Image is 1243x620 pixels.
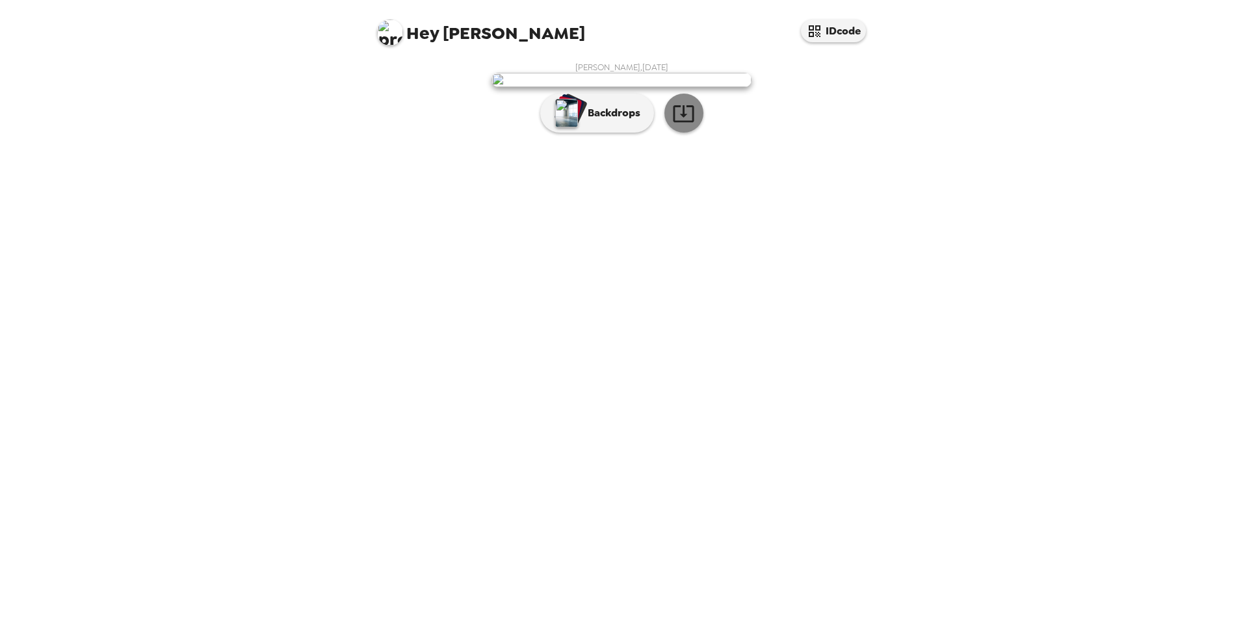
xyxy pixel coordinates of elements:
[377,19,403,45] img: profile pic
[540,94,654,133] button: Backdrops
[581,105,640,121] p: Backdrops
[575,62,668,73] span: [PERSON_NAME] , [DATE]
[801,19,866,42] button: IDcode
[491,73,752,87] img: user
[377,13,585,42] span: [PERSON_NAME]
[406,21,439,45] span: Hey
